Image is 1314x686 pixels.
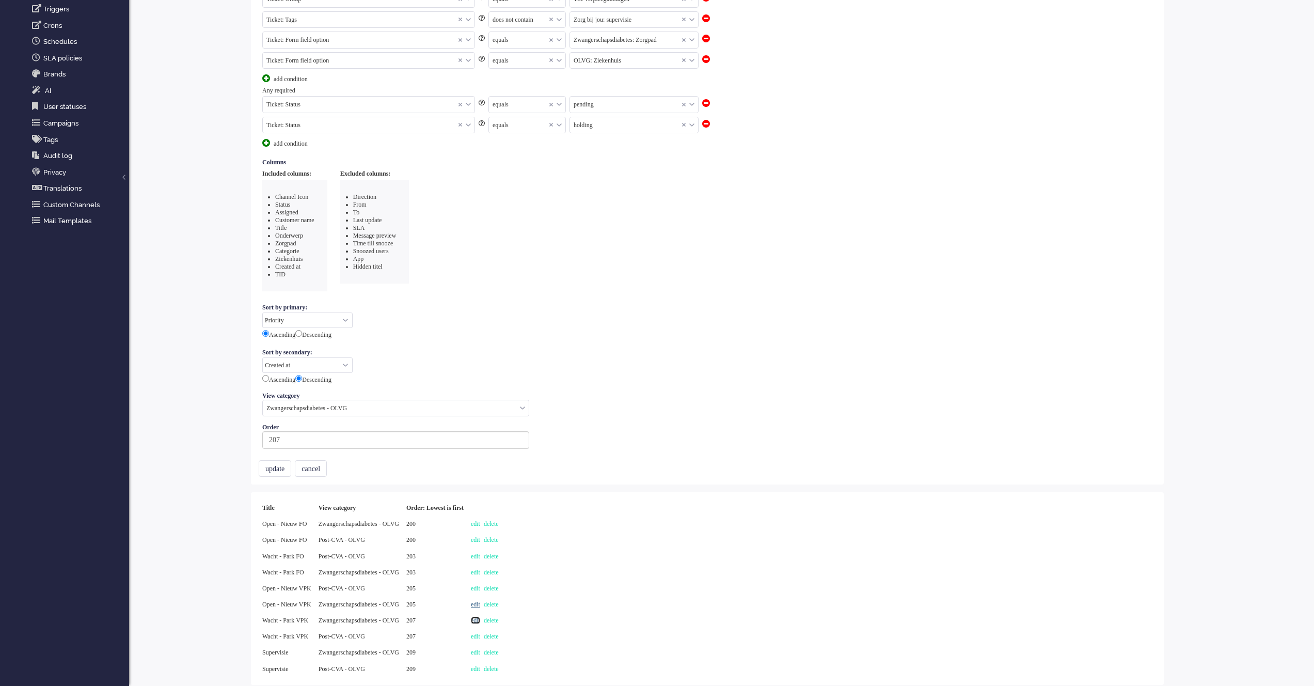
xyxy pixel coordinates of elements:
a: Custom Channels [30,199,129,210]
span: Channel Icon [275,193,308,200]
a: Mail Templates [30,215,129,226]
div: Order: Lowest is first [403,500,467,516]
span: Open - Nieuw FO [262,536,307,543]
div: add condition [262,74,340,83]
a: Audit log [30,150,129,161]
span: Created at [275,263,300,270]
span: TID [275,271,286,278]
div: Ascending Descending [262,328,1152,340]
a: edit [471,520,480,527]
a: delete [484,617,499,624]
span: Post-CVA - OLVG [319,553,365,560]
span: 203 [406,569,416,576]
a: Privacy [30,166,129,178]
span: Categorie [275,247,299,255]
span: AI [45,87,51,95]
div: add condition [262,139,340,148]
span: 200 [406,536,416,543]
span: Zwangerschapsdiabetes - OLVG [319,569,399,576]
span: Post-CVA - OLVG [319,585,365,592]
a: edit [471,649,480,656]
span: Zorgpad [275,240,296,247]
a: edit [471,665,480,673]
span: Open - Nieuw VPK [262,601,311,608]
label: Columns [262,159,290,166]
span: 205 [406,601,416,608]
a: Brands [30,68,129,80]
span: Ziekenhuis [275,255,303,262]
a: Crons [30,20,129,31]
div: View category [315,500,403,516]
span: Supervisie [262,665,289,673]
span: Open - Nieuw FO [262,520,307,527]
label: Excluded columns: [340,170,391,178]
a: delete [484,536,499,543]
span: 207 [406,633,416,640]
span: 207 [406,617,416,624]
span: 205 [406,585,416,592]
span: 209 [406,649,416,656]
a: delete [484,601,499,608]
a: Translations [30,182,129,194]
span: 200 [406,520,416,527]
button: update [259,460,291,477]
span: Supervisie [262,649,289,656]
a: Ai [30,85,129,96]
a: Campaigns [30,117,129,129]
a: edit [471,601,480,608]
a: delete [484,520,499,527]
a: edit [471,617,480,624]
a: Tags [30,134,129,145]
a: edit [471,536,480,543]
a: SLA policies [30,52,129,64]
span: 209 [406,665,416,673]
a: delete [484,553,499,560]
a: edit [471,585,480,592]
div: Any required [262,87,1152,95]
span: Time till snooze [353,240,393,247]
label: Sort by secondary: [262,347,316,357]
a: Triggers [30,3,129,14]
span: Status [275,201,290,208]
a: delete [484,585,499,592]
span: Zwangerschapsdiabetes - OLVG [319,601,399,608]
span: Wacht - Park VPK [262,617,308,624]
a: edit [471,633,480,640]
a: User statuses [30,101,129,112]
a: Schedules [30,36,129,47]
span: Direction [353,193,376,200]
span: Hidden titel [353,263,383,270]
span: Message preview [353,232,397,239]
span: 203 [406,553,416,560]
a: delete [484,649,499,656]
span: Assigned [275,209,298,216]
a: edit [471,553,480,560]
span: Zwangerschapsdiabetes - OLVG [319,617,399,624]
span: Wacht - Park FO [262,569,304,576]
span: Snoozed users [353,247,389,255]
a: delete [484,633,499,640]
span: To [353,209,360,216]
span: Zwangerschapsdiabetes - OLVG [319,520,399,527]
span: Last update [353,216,382,224]
a: delete [484,569,499,576]
div: Ascending Descending [262,373,1152,385]
span: Post-CVA - OLVG [319,665,365,673]
span: App [353,255,364,262]
span: Wacht - Park FO [262,553,304,560]
span: SLA [353,224,365,231]
div: Title [259,500,315,516]
span: From [353,201,367,208]
a: delete [484,665,499,673]
span: Post-CVA - OLVG [319,536,365,543]
label: Included columns: [262,170,311,178]
label: Order [262,424,282,431]
span: Wacht - Park VPK [262,633,308,640]
span: Open - Nieuw VPK [262,585,311,592]
button: cancel [295,460,327,477]
label: Sort by primary: [262,302,311,313]
a: edit [471,569,480,576]
span: Zwangerschapsdiabetes - OLVG [319,649,399,656]
label: View category [262,392,304,400]
span: Post-CVA - OLVG [319,633,365,640]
